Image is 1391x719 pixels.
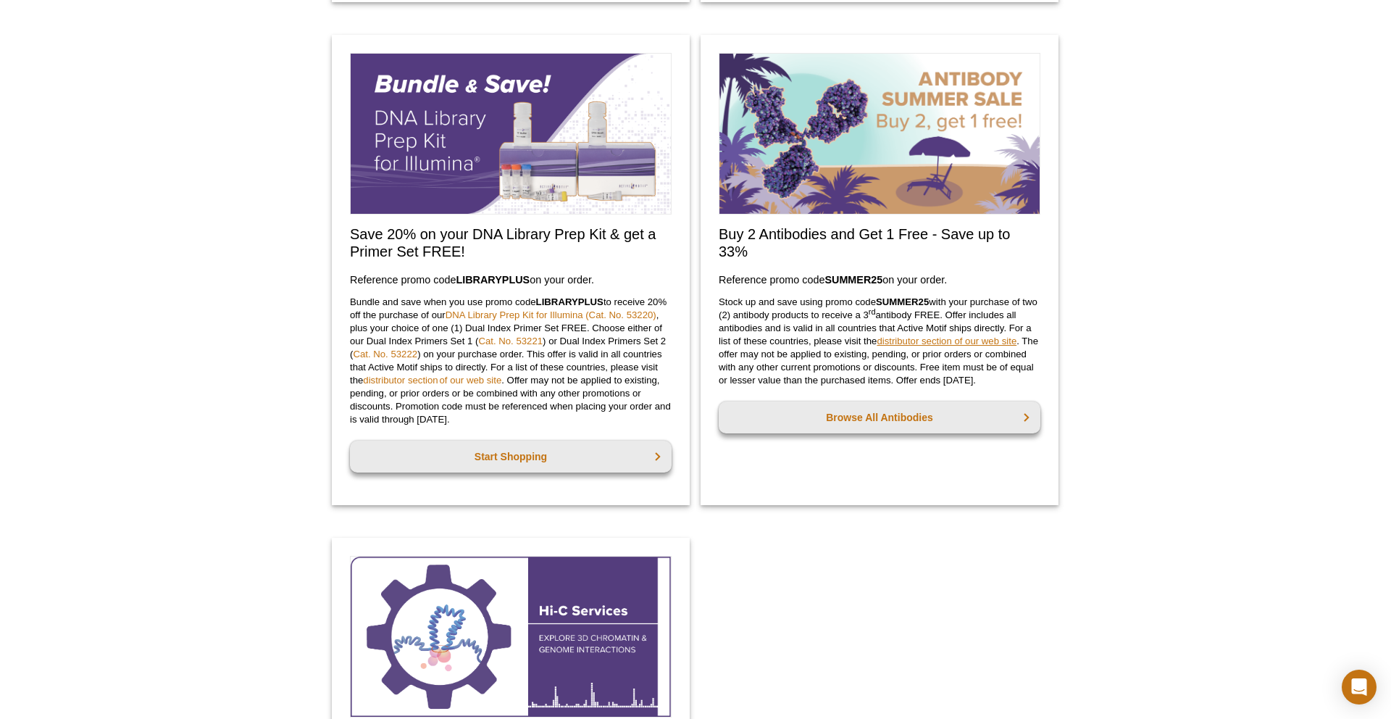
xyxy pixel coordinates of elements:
a: Cat. No. 53222 [353,349,417,359]
sup: rd [869,307,876,316]
h2: Save 20% on your DNA Library Prep Kit & get a Primer Set FREE! [350,225,672,260]
a: distributor section of our web site [877,336,1016,346]
h3: Reference promo code on your order. [719,271,1040,288]
div: Open Intercom Messenger [1342,670,1377,705]
strong: SUMMER25 [824,274,882,286]
p: Stock up and save using promo code with your purchase of two (2) antibody products to receive a 3... [719,296,1040,387]
img: Save on Antibodies [719,53,1040,215]
a: Browse All Antibodies [719,402,1040,433]
img: Save on our DNA Library Prep Kit [350,53,672,215]
p: Bundle and save when you use promo code to receive 20% off the purchase of our , plus your choice... [350,296,672,426]
h3: Reference promo code on your order. [350,271,672,288]
strong: SUMMER25 [876,296,929,307]
strong: LIBRARYPLUS [536,296,603,307]
h2: Buy 2 Antibodies and Get 1 Free - Save up to 33% [719,225,1040,260]
a: distributor section of our web site [363,375,501,386]
a: Start Shopping [350,441,672,473]
strong: LIBRARYPLUS [456,274,530,286]
img: Hi-C Service Promotion [350,556,672,718]
a: DNA Library Prep Kit for Illumina (Cat. No. 53220) [446,309,656,320]
a: Cat. No. 53221 [478,336,543,346]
